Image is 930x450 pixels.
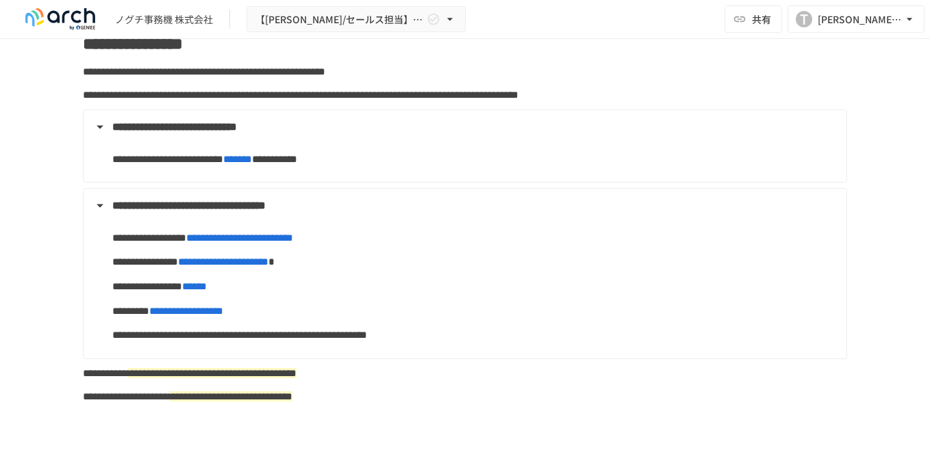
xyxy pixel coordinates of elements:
[796,11,812,27] div: T
[752,12,771,27] span: 共有
[255,11,424,28] span: 【[PERSON_NAME]/セールス担当】ノグチ事務機株式会社様_初期設定サポート
[115,12,213,27] div: ノグチ事務機 株式会社
[818,11,903,28] div: [PERSON_NAME][EMAIL_ADDRESS][DOMAIN_NAME]
[725,5,782,33] button: 共有
[16,8,104,30] img: logo-default@2x-9cf2c760.svg
[788,5,925,33] button: T[PERSON_NAME][EMAIL_ADDRESS][DOMAIN_NAME]
[247,6,466,33] button: 【[PERSON_NAME]/セールス担当】ノグチ事務機株式会社様_初期設定サポート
